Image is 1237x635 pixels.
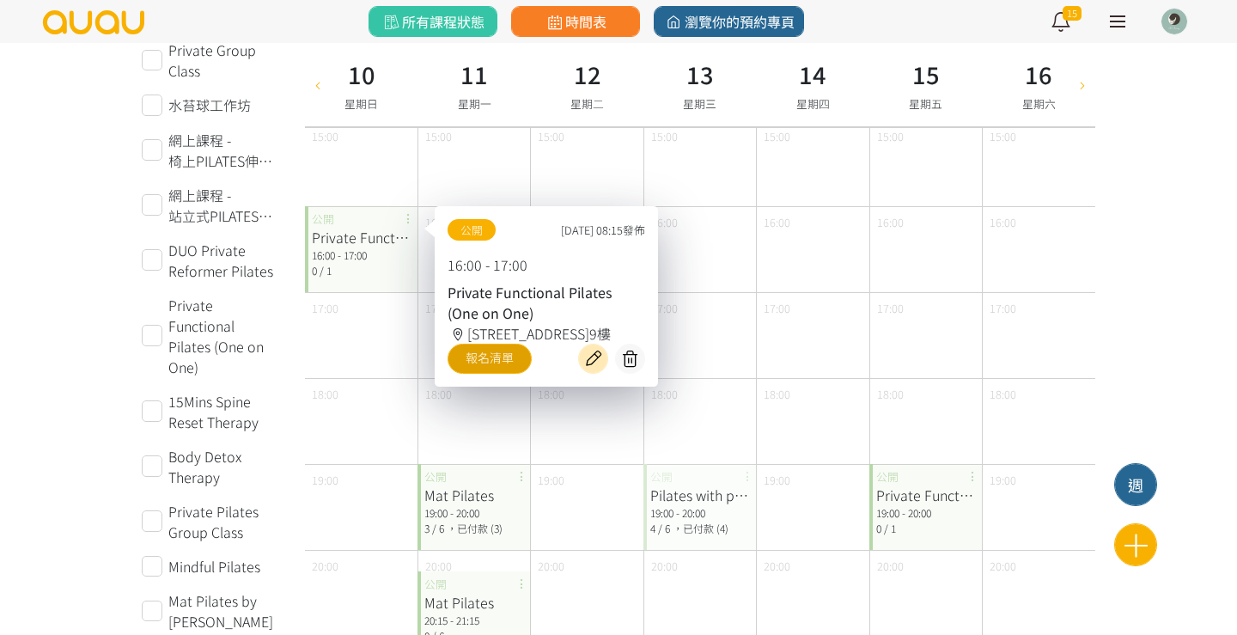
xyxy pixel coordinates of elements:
[884,521,896,535] span: / 1
[168,391,279,432] span: 15Mins Spine Reset Therapy
[448,323,645,344] div: [STREET_ADDRESS]9樓
[764,300,790,316] span: 17:00
[312,247,411,263] div: 16:00 - 17:00
[458,57,491,92] h3: 11
[168,40,279,81] span: Private Group Class
[168,130,279,171] span: 網上課程 - 椅上PILATES伸展運動
[320,263,332,278] span: / 1
[764,128,790,144] span: 15:00
[312,263,317,278] span: 0
[650,505,749,521] div: 19:00 - 20:00
[168,240,279,281] span: DUO Private Reformer Pilates
[458,95,491,112] span: 星期一
[448,344,532,374] a: 報名清單
[651,558,678,574] span: 20:00
[312,558,338,574] span: 20:00
[876,505,975,521] div: 19:00 - 20:00
[990,300,1016,316] span: 17:00
[650,521,655,535] span: 4
[448,254,645,275] p: 16:00 - 17:00
[425,558,452,574] span: 20:00
[168,95,251,115] span: 水苔球工作坊
[990,472,1016,488] span: 19:00
[168,295,279,377] span: Private Functional Pilates (One on One)
[432,521,444,535] span: / 6
[990,558,1016,574] span: 20:00
[312,128,338,144] span: 15:00
[511,6,640,37] a: 時間表
[658,521,670,535] span: / 6
[650,485,749,505] div: Pilates with props
[168,556,260,577] span: Mindful Pilates
[877,214,904,230] span: 16:00
[168,501,279,542] span: Private Pilates Group Class
[312,386,338,402] span: 18:00
[764,558,790,574] span: 20:00
[796,57,830,92] h3: 14
[909,95,942,112] span: 星期五
[876,485,975,505] div: Private Functional Pilates (One on One)
[312,227,411,247] div: Private Functional Pilates (One on One)
[41,10,146,34] img: logo.svg
[538,128,564,144] span: 15:00
[796,95,830,112] span: 星期四
[344,95,378,112] span: 星期日
[168,590,279,632] span: Mat Pilates by [PERSON_NAME]
[168,185,279,226] span: 網上課程 - 站立式PILATES核心訓練運動
[544,11,606,32] span: 時間表
[424,613,523,628] div: 20:15 - 21:15
[876,521,881,535] span: 0
[764,386,790,402] span: 18:00
[424,521,430,535] span: 3
[1022,95,1056,112] span: 星期六
[683,95,716,112] span: 星期三
[764,472,790,488] span: 19:00
[312,472,338,488] span: 19:00
[663,11,795,32] span: 瀏覽你的預約專頁
[877,558,904,574] span: 20:00
[381,11,484,32] span: 所有課程狀態
[425,128,452,144] span: 15:00
[369,6,497,37] a: 所有課程狀態
[673,521,728,535] span: ，已付款 (4)
[877,128,904,144] span: 15:00
[570,95,604,112] span: 星期二
[448,282,645,323] div: Private Functional Pilates (One on One)
[538,472,564,488] span: 19:00
[312,300,338,316] span: 17:00
[683,57,716,92] h3: 13
[570,57,604,92] h3: 12
[764,214,790,230] span: 16:00
[990,386,1016,402] span: 18:00
[561,222,645,238] span: [DATE] 08:15發佈
[447,521,503,535] span: ，已付款 (3)
[424,485,523,505] div: Mat Pilates
[654,6,804,37] a: 瀏覽你的預約專頁
[425,386,452,402] span: 18:00
[877,300,904,316] span: 17:00
[168,446,279,487] span: Body Detox Therapy
[990,214,1016,230] span: 16:00
[651,386,678,402] span: 18:00
[344,57,378,92] h3: 10
[448,219,496,241] span: 公開
[990,128,1016,144] span: 15:00
[538,386,564,402] span: 18:00
[1022,57,1056,92] h3: 16
[424,505,523,521] div: 19:00 - 20:00
[1115,473,1156,497] div: 週
[909,57,942,92] h3: 15
[1063,6,1082,21] span: 15
[424,592,523,613] div: Mat Pilates
[651,128,678,144] span: 15:00
[538,558,564,574] span: 20:00
[877,386,904,402] span: 18:00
